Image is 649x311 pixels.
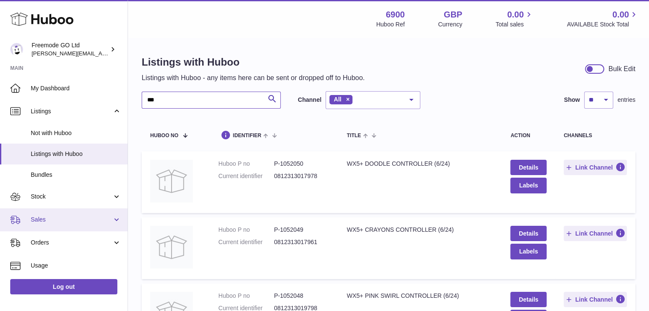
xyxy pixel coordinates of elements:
a: Details [510,226,546,241]
div: WX5+ DOODLE CONTROLLER (6/24) [347,160,494,168]
a: 0.00 AVAILABLE Stock Total [567,9,639,29]
span: Orders [31,239,112,247]
span: AVAILABLE Stock Total [567,20,639,29]
span: entries [617,96,635,104]
div: WX5+ PINK SWIRL CONTROLLER (6/24) [347,292,494,300]
dd: P-1052049 [274,226,329,234]
span: [PERSON_NAME][EMAIL_ADDRESS][DOMAIN_NAME] [32,50,171,57]
a: Details [510,160,546,175]
button: Labels [510,178,546,193]
span: All [334,96,341,103]
img: lenka.smikniarova@gioteck.com [10,43,23,56]
span: Total sales [495,20,533,29]
dd: 0812313017961 [274,238,329,246]
span: Bundles [31,171,121,179]
dd: P-1052048 [274,292,329,300]
button: Link Channel [564,292,627,307]
span: Link Channel [575,296,613,303]
button: Link Channel [564,226,627,241]
strong: 6900 [386,9,405,20]
dd: P-1052050 [274,160,329,168]
span: Huboo no [150,133,178,138]
div: Bulk Edit [608,64,635,74]
div: action [510,133,546,138]
label: Show [564,96,580,104]
span: Sales [31,216,112,224]
button: Labels [510,244,546,259]
h1: Listings with Huboo [142,55,365,69]
dt: Huboo P no [218,226,274,234]
p: Listings with Huboo - any items here can be sent or dropped off to Huboo. [142,73,365,83]
span: Not with Huboo [31,129,121,137]
label: Channel [298,96,321,104]
dd: 0812313017978 [274,172,329,180]
a: Details [510,292,546,307]
span: identifier [233,133,262,138]
div: channels [564,133,627,138]
span: title [347,133,361,138]
span: Usage [31,262,121,270]
span: 0.00 [612,9,629,20]
span: Stock [31,193,112,201]
span: My Dashboard [31,84,121,92]
dt: Current identifier [218,172,274,180]
span: Listings with Huboo [31,150,121,158]
span: 0.00 [507,9,524,20]
span: Listings [31,107,112,115]
dt: Current identifier [218,238,274,246]
span: Link Channel [575,230,613,237]
div: Freemode GO Ltd [32,41,108,58]
div: Huboo Ref [376,20,405,29]
img: WX5+ DOODLE CONTROLLER (6/24) [150,160,193,202]
div: Currency [438,20,463,29]
a: 0.00 Total sales [495,9,533,29]
button: Link Channel [564,160,627,175]
a: Log out [10,279,117,294]
dt: Huboo P no [218,160,274,168]
dt: Huboo P no [218,292,274,300]
img: WX5+ CRAYONS CONTROLLER (6/24) [150,226,193,268]
div: WX5+ CRAYONS CONTROLLER (6/24) [347,226,494,234]
strong: GBP [444,9,462,20]
span: Link Channel [575,164,613,171]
